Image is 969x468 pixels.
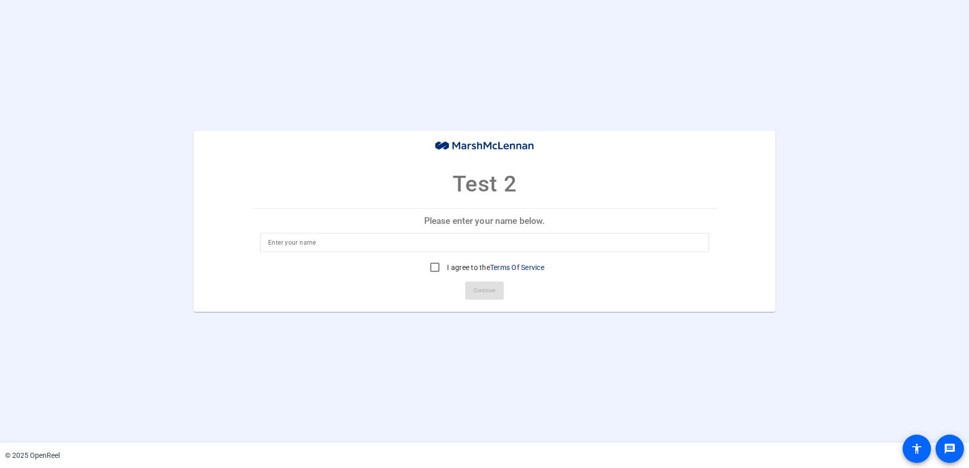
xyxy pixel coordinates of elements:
[944,443,956,455] mat-icon: message
[434,141,535,152] img: company-logo
[252,209,717,233] p: Please enter your name below.
[911,443,923,455] mat-icon: accessibility
[490,263,544,271] a: Terms Of Service
[268,237,701,249] input: Enter your name
[5,450,60,461] div: © 2025 OpenReel
[453,167,516,201] p: Test 2
[445,262,544,272] label: I agree to the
